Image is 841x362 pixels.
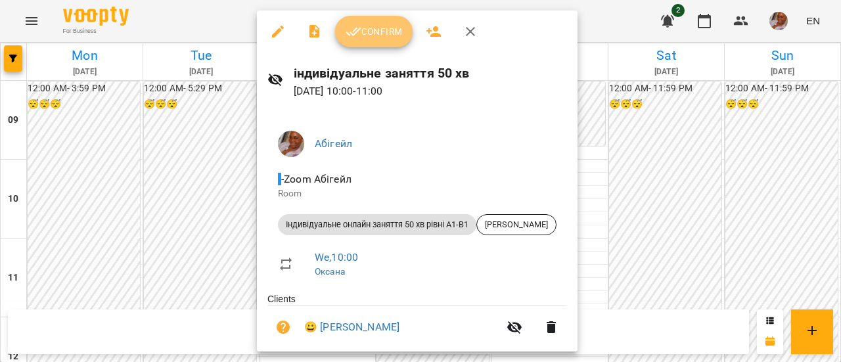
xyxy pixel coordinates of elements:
ul: Clients [267,292,567,353]
h6: індивідуальне заняття 50 хв [294,63,567,83]
p: Room [278,187,557,200]
span: Індивідуальне онлайн заняття 50 хв рівні А1-В1 [278,219,476,231]
a: We , 10:00 [315,251,358,263]
button: Unpaid. Bill the attendance? [267,311,299,343]
p: [DATE] 10:00 - 11:00 [294,83,567,99]
span: [PERSON_NAME] [477,219,556,231]
button: Confirm [335,16,413,47]
a: 😀 [PERSON_NAME] [304,319,399,335]
img: c457bc25f92e1434809b629e4001d191.jpg [278,131,304,157]
div: [PERSON_NAME] [476,214,557,235]
span: Confirm [346,24,402,39]
a: Оксана [315,266,345,277]
span: - Zoom Абігейл [278,173,354,185]
a: Абігейл [315,137,352,150]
